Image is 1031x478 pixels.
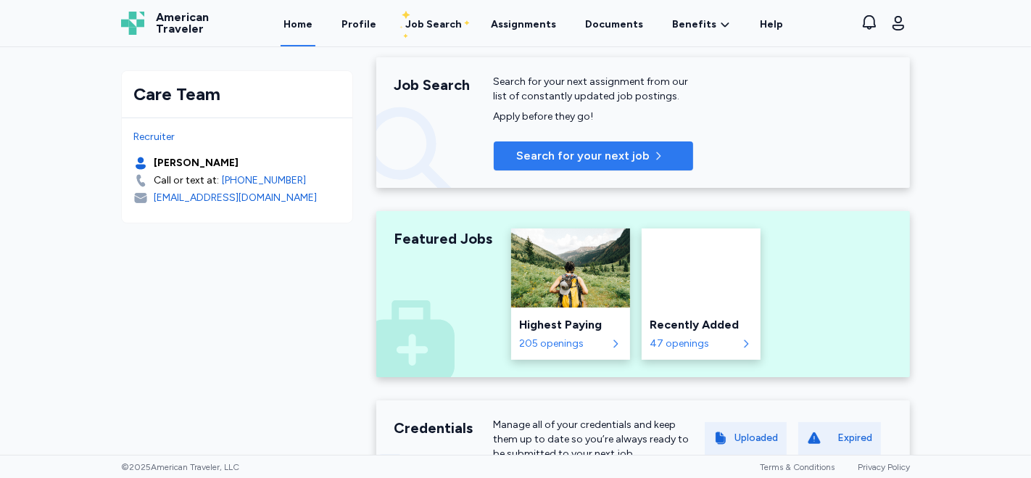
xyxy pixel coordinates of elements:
div: Manage all of your credentials and keep them up to date so you’re always ready to be submitted to... [494,418,693,461]
span: Search for your next job [516,147,650,165]
div: Uploaded [734,431,778,445]
a: Highest PayingHighest Paying205 openings [511,228,630,360]
div: [PERSON_NAME] [154,156,239,170]
button: Search for your next job [494,141,693,170]
img: Recently Added [642,228,761,308]
div: Expired [837,431,872,445]
div: Call or text at: [154,173,219,188]
div: Featured Jobs [394,228,494,249]
div: Job Search [394,75,494,95]
div: Recruiter [133,130,341,144]
span: © 2025 American Traveler, LLC [121,461,239,473]
div: Search for your next assignment from our list of constantly updated job postings. [494,75,693,104]
a: [PHONE_NUMBER] [222,173,306,188]
div: Care Team [133,83,341,106]
div: 205 openings [520,337,607,351]
a: Privacy Policy [858,462,910,472]
a: Home [281,1,315,46]
div: 47 openings [650,337,737,351]
div: Recently Added [650,316,752,334]
div: [EMAIL_ADDRESS][DOMAIN_NAME] [154,191,317,205]
img: Highest Paying [511,228,630,308]
img: Logo [121,12,144,35]
div: Apply before they go! [494,110,693,124]
span: American Traveler [156,12,209,35]
div: Highest Paying [520,316,621,334]
a: Terms & Conditions [760,462,835,472]
a: Recently AddedRecently Added47 openings [642,228,761,360]
a: Benefits [672,17,731,32]
span: Benefits [672,17,716,32]
div: Credentials [394,418,494,438]
div: Job Search [405,17,462,32]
